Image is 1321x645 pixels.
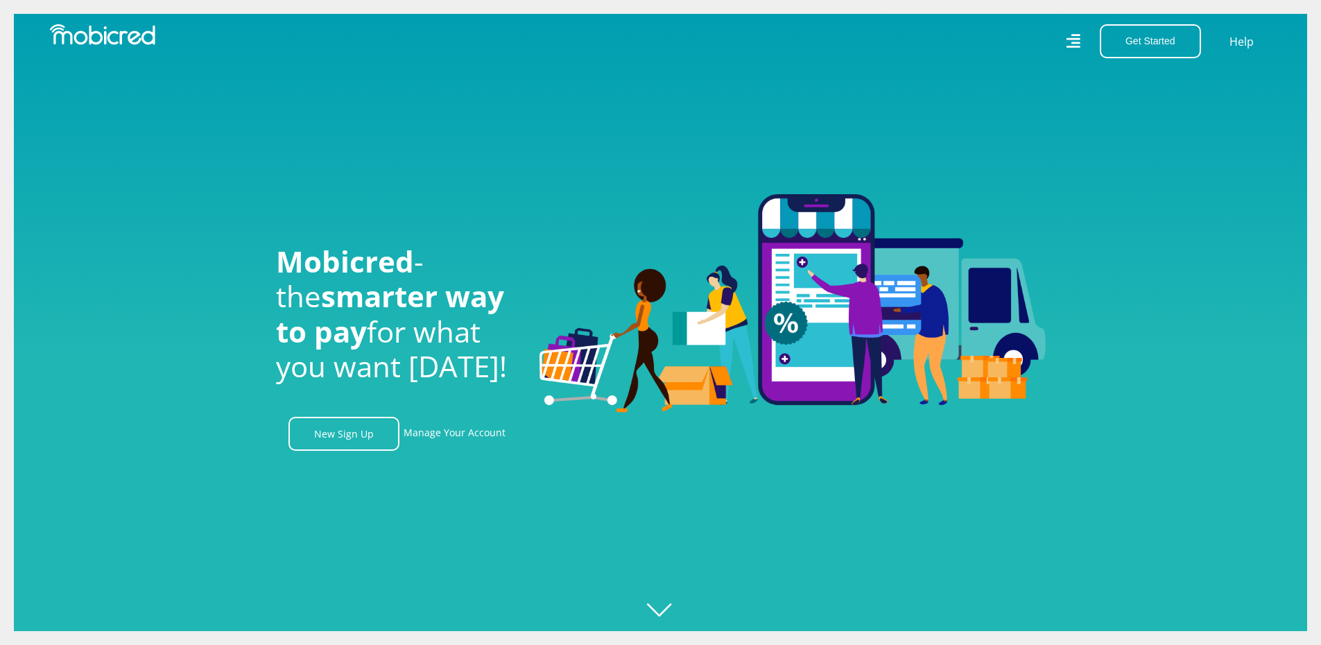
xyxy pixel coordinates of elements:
a: New Sign Up [288,417,399,451]
img: Mobicred [50,24,155,45]
a: Manage Your Account [404,417,506,451]
span: smarter way to pay [276,276,504,350]
a: Help [1229,33,1254,51]
span: Mobicred [276,241,414,281]
button: Get Started [1100,24,1201,58]
img: Welcome to Mobicred [539,194,1046,413]
h1: - the for what you want [DATE]! [276,244,519,384]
